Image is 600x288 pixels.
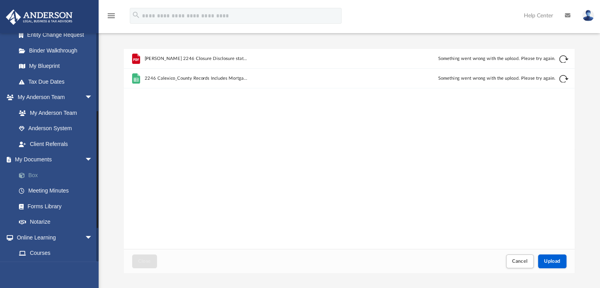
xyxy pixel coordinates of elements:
a: My Anderson Team [11,105,97,121]
div: grid [124,49,575,249]
a: Binder Walkthrough [11,43,105,58]
a: Notarize [11,214,105,230]
i: search [132,11,140,19]
div: Something went wrong with the upload. Please try again. [343,75,556,82]
span: arrow_drop_down [85,90,101,106]
img: Anderson Advisors Platinum Portal [4,9,75,25]
span: 2246 Calexico_County Records Includes Mortgages.csv [144,76,248,81]
a: My Anderson Teamarrow_drop_down [6,90,101,105]
a: Video Training [11,261,97,277]
a: Entity Change Request [11,27,105,43]
button: Retry [559,54,568,64]
a: Anderson System [11,121,101,137]
button: Close [132,254,157,268]
a: My Documentsarrow_drop_down [6,152,105,168]
button: Retry [559,74,568,84]
span: arrow_drop_down [85,230,101,246]
a: Box [11,167,105,183]
a: Client Referrals [11,136,101,152]
button: Cancel [506,254,534,268]
a: menu [107,15,116,21]
i: menu [107,11,116,21]
a: Forms Library [11,198,101,214]
a: Tax Due Dates [11,74,105,90]
div: Something went wrong with the upload. Please try again. [343,55,556,62]
a: Online Learningarrow_drop_down [6,230,101,245]
span: Close [138,259,151,264]
a: My Blueprint [11,58,101,74]
span: [PERSON_NAME] 2246 Closure Disclosure statement 2022 refi.pdf [144,56,248,61]
span: arrow_drop_down [85,152,101,168]
div: Upload [124,49,575,273]
a: Courses [11,245,101,261]
a: Meeting Minutes [11,183,105,199]
span: Cancel [512,259,528,264]
img: User Pic [582,10,594,21]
